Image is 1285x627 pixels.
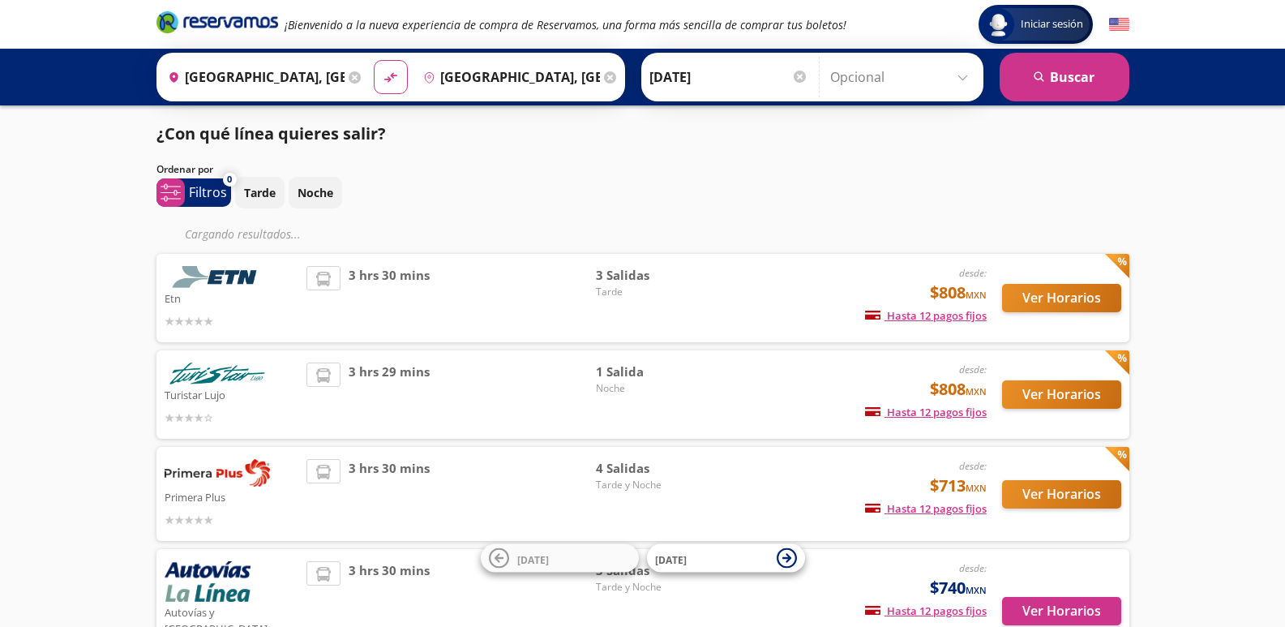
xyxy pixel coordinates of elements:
span: $713 [930,474,987,498]
em: desde: [959,459,987,473]
span: Hasta 12 pagos fijos [865,501,987,516]
span: 3 hrs 29 mins [349,363,430,427]
span: [DATE] [517,552,549,566]
button: Ver Horarios [1002,284,1121,312]
span: $740 [930,576,987,600]
span: $808 [930,281,987,305]
em: desde: [959,266,987,280]
span: Hasta 12 pagos fijos [865,308,987,323]
p: Primera Plus [165,487,299,506]
img: Turistar Lujo [165,363,270,384]
span: 4 Salidas [596,459,709,478]
p: Tarde [244,184,276,201]
span: Tarde [596,285,709,299]
p: ¿Con qué línea quieres salir? [156,122,386,146]
small: MXN [966,482,987,494]
button: Noche [289,177,342,208]
em: desde: [959,561,987,575]
button: Ver Horarios [1002,380,1121,409]
img: Etn [165,266,270,288]
span: $808 [930,377,987,402]
p: Noche [298,184,333,201]
a: Brand Logo [156,10,278,39]
p: Etn [165,288,299,307]
button: 0Filtros [156,178,231,207]
small: MXN [966,385,987,397]
span: Iniciar sesión [1014,16,1090,32]
p: Ordenar por [156,162,213,177]
button: [DATE] [647,544,805,573]
span: 3 hrs 30 mins [349,266,430,330]
input: Buscar Origen [161,57,345,97]
span: Hasta 12 pagos fijos [865,603,987,618]
span: Tarde y Noche [596,478,709,492]
small: MXN [966,289,987,301]
span: Tarde y Noche [596,580,709,595]
i: Brand Logo [156,10,278,34]
img: Primera Plus [165,459,270,487]
button: Buscar [1000,53,1129,101]
span: Noche [596,381,709,396]
span: 0 [227,173,232,187]
button: [DATE] [481,544,639,573]
span: 1 Salida [596,363,709,381]
button: Tarde [235,177,285,208]
input: Elegir Fecha [649,57,808,97]
span: [DATE] [655,552,687,566]
input: Opcional [830,57,975,97]
img: Autovías y La Línea [165,561,251,602]
em: ¡Bienvenido a la nueva experiencia de compra de Reservamos, una forma más sencilla de comprar tus... [285,17,846,32]
button: English [1109,15,1129,35]
p: Turistar Lujo [165,384,299,404]
button: Ver Horarios [1002,597,1121,625]
em: desde: [959,363,987,376]
span: 3 hrs 30 mins [349,459,430,529]
button: Ver Horarios [1002,480,1121,509]
small: MXN [966,584,987,596]
span: 3 Salidas [596,266,709,285]
input: Buscar Destino [417,57,600,97]
span: Hasta 12 pagos fijos [865,405,987,419]
em: Cargando resultados ... [185,226,301,242]
p: Filtros [189,183,227,202]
